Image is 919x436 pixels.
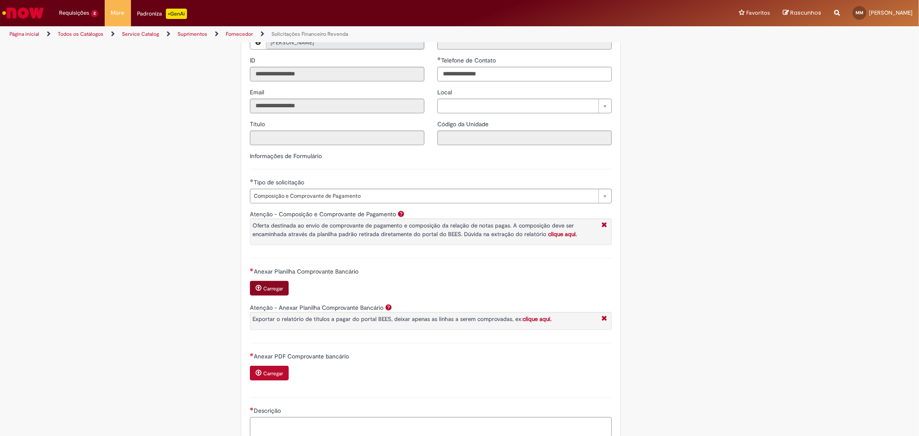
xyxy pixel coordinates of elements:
input: Código da Unidade [437,131,612,145]
a: clique aqui. [523,315,551,323]
p: +GenAi [166,9,187,19]
span: [PERSON_NAME] [271,36,402,50]
input: Departamento [437,35,612,50]
label: Somente leitura - Código da Unidade [437,120,490,128]
small: Carregar [263,285,283,292]
input: Telefone de Contato [437,67,612,81]
a: [PERSON_NAME]Limpar campo Favorecido [266,35,424,49]
span: MM [856,10,863,16]
button: Carregar anexo de Anexar Planilha Comprovante Bancário Required [250,281,289,296]
ul: Trilhas de página [6,26,606,42]
span: Anexar Planilha Comprovante Bancário [254,268,360,275]
span: Favoritos [746,9,770,17]
span: Necessários [250,407,254,411]
span: Ajuda para Atenção - Composição e Comprovante de Pagamento [396,210,406,217]
span: Rascunhos [790,9,821,17]
span: Telefone de Contato [441,56,498,64]
label: Somente leitura - ID [250,56,257,65]
span: Requisições [59,9,89,17]
span: Necessários [250,353,254,356]
span: Necessários [250,268,254,271]
a: Rascunhos [783,9,821,17]
img: ServiceNow [1,4,45,22]
input: Título [250,131,424,145]
a: Página inicial [9,31,39,37]
i: Fechar More information Por question_atencao_comprovante_bancario [599,315,609,324]
a: Service Catalog [122,31,159,37]
span: Somente leitura - ID [250,56,257,64]
a: Solicitações Financeiro Revenda [271,31,348,37]
a: Fornecedor [226,31,253,37]
span: Oferta destinada ao envio de comprovante de pagamento e composição da relação de notas pagas. A c... [252,222,577,238]
i: Fechar More information Por question_atencao [599,221,609,230]
span: Tipo de solicitação [254,178,306,186]
span: Descrição [254,407,283,414]
span: 2 [91,10,98,17]
span: Composição e Comprovante de Pagamento [254,189,594,203]
span: Anexar PDF Comprovante bancário [254,352,351,360]
label: Atenção - Anexar Planilha Comprovante Bancário [250,304,383,311]
a: Todos os Catálogos [58,31,103,37]
button: Favorecido, Visualizar este registro Marquiley Melo [250,35,266,49]
span: More [111,9,125,17]
span: Local [437,88,454,96]
span: Obrigatório Preenchido [250,179,254,182]
label: Informações de Formulário [250,152,322,160]
label: Atenção - Composição e Comprovante de Pagamento [250,210,396,218]
span: Obrigatório Preenchido [437,57,441,60]
span: Somente leitura - Email [250,88,266,96]
span: Ajuda para Atenção - Anexar Planilha Comprovante Bancário [383,304,394,311]
input: Email [250,99,424,113]
label: Somente leitura - Título [250,120,267,128]
a: Suprimentos [178,31,207,37]
div: Padroniza [137,9,187,19]
label: Somente leitura - Email [250,88,266,97]
input: ID [250,67,424,81]
a: clique aqui. [548,230,577,238]
a: Limpar campo Local [437,99,612,113]
button: Carregar anexo de Anexar PDF Comprovante bancário Required [250,366,289,380]
span: Exportar o relatório de títulos a pagar do portal BEES, deixar apenas as linhas a serem comprovad... [252,315,551,323]
small: Carregar [263,370,283,377]
span: [PERSON_NAME] [869,9,913,16]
